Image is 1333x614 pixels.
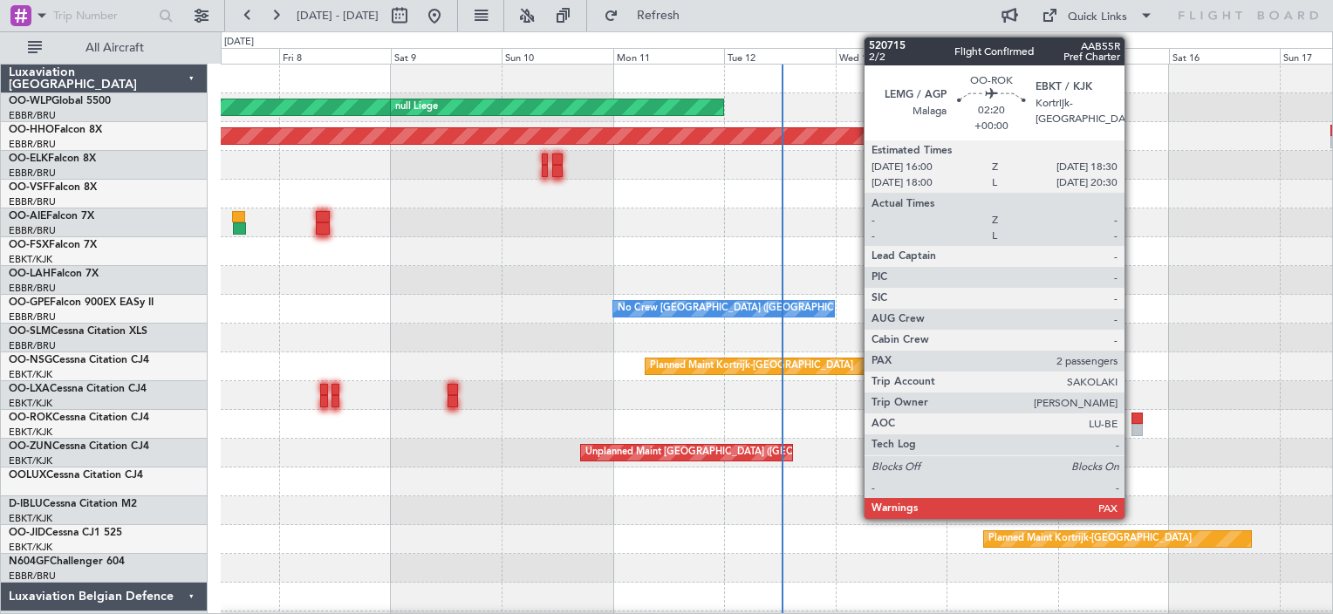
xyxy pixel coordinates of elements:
a: EBBR/BRU [9,339,56,352]
a: OO-ROKCessna Citation CJ4 [9,413,149,423]
span: OO-GPE [9,297,50,308]
a: OO-LAHFalcon 7X [9,269,99,279]
div: Thu 14 [947,48,1057,64]
div: Quick Links [1068,9,1127,26]
a: OO-VSFFalcon 8X [9,182,97,193]
a: EBBR/BRU [9,138,56,151]
div: Sat 9 [391,48,502,64]
div: Thu 7 [168,48,279,64]
div: Planned Maint Kortrijk-[GEOGRAPHIC_DATA] [650,353,853,379]
a: OO-WLPGlobal 5500 [9,96,111,106]
div: Fri 15 [1058,48,1169,64]
span: OO-ROK [9,413,52,423]
span: OO-LAH [9,269,51,279]
a: EBKT/KJK [9,426,52,439]
div: Unplanned Maint [GEOGRAPHIC_DATA] ([GEOGRAPHIC_DATA]) [585,440,872,466]
a: OO-FSXFalcon 7X [9,240,97,250]
input: Trip Number [53,3,150,29]
a: OO-ZUNCessna Citation CJ4 [9,441,149,452]
a: EBBR/BRU [9,282,56,295]
button: All Aircraft [19,34,189,62]
div: Planned Maint [GEOGRAPHIC_DATA] ([GEOGRAPHIC_DATA] National) [877,296,1193,322]
span: OO-ELK [9,153,48,164]
span: OO-SLM [9,326,51,337]
a: EBKT/KJK [9,397,52,410]
span: N604GF [9,556,50,567]
a: EBKT/KJK [9,253,52,266]
a: OO-GPEFalcon 900EX EASy II [9,297,154,308]
a: EBBR/BRU [9,167,56,180]
button: Quick Links [1033,2,1162,30]
a: EBBR/BRU [9,310,56,324]
span: OO-HHO [9,125,54,135]
a: OO-AIEFalcon 7X [9,211,94,222]
a: EBBR/BRU [9,224,56,237]
span: [DATE] - [DATE] [297,8,379,24]
span: OO-VSF [9,182,49,193]
a: OO-NSGCessna Citation CJ4 [9,355,149,365]
a: EBKT/KJK [9,512,52,525]
span: OO-ZUN [9,441,52,452]
a: EBKT/KJK [9,368,52,381]
div: [DATE] [224,35,254,50]
span: OO-WLP [9,96,51,106]
a: OO-SLMCessna Citation XLS [9,326,147,337]
div: Planned Maint Kortrijk-[GEOGRAPHIC_DATA] [988,526,1192,552]
span: OO-AIE [9,211,46,222]
span: OO-JID [9,528,45,538]
a: EBBR/BRU [9,109,56,122]
div: null Liege [395,94,438,120]
a: OO-JIDCessna CJ1 525 [9,528,122,538]
a: EBBR/BRU [9,195,56,208]
a: OOLUXCessna Citation CJ4 [9,470,143,481]
div: Tue 12 [724,48,835,64]
a: N604GFChallenger 604 [9,556,125,567]
span: OO-LXA [9,384,50,394]
a: OO-ELKFalcon 8X [9,153,96,164]
a: OO-LXACessna Citation CJ4 [9,384,147,394]
a: OO-HHOFalcon 8X [9,125,102,135]
a: EBKT/KJK [9,454,52,467]
span: Refresh [622,10,695,22]
a: EBBR/BRU [9,570,56,583]
span: OO-NSG [9,355,52,365]
span: OO-FSX [9,240,49,250]
div: No Crew [GEOGRAPHIC_DATA] ([GEOGRAPHIC_DATA] National) [618,296,910,322]
span: All Aircraft [45,42,184,54]
div: Mon 11 [613,48,724,64]
span: D-IBLU [9,499,43,509]
button: Refresh [596,2,701,30]
div: Wed 13 [836,48,947,64]
div: Sun 10 [502,48,612,64]
div: Fri 8 [279,48,390,64]
span: OOLUX [9,470,46,481]
a: D-IBLUCessna Citation M2 [9,499,137,509]
a: EBKT/KJK [9,541,52,554]
div: Sat 16 [1169,48,1280,64]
